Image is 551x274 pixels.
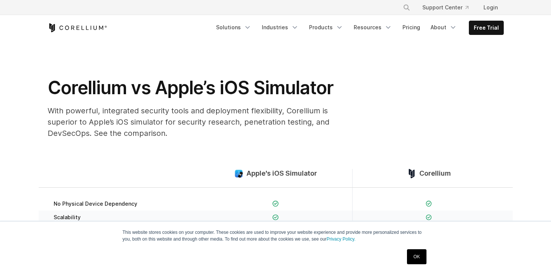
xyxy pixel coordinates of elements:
a: Products [305,21,348,34]
img: Checkmark [272,214,279,221]
p: With powerful, integrated security tools and deployment flexibility, Corellium is superior to App... [48,105,348,139]
img: Checkmark [426,214,432,221]
a: Solutions [212,21,256,34]
button: Search [400,1,413,14]
span: Scalability [54,214,81,221]
div: Navigation Menu [394,1,504,14]
a: Resources [349,21,396,34]
h1: Corellium vs Apple’s iOS Simulator [48,77,348,99]
a: About [426,21,461,34]
img: compare_ios-simulator--large [234,169,243,178]
span: Apple's iOS Simulator [246,169,317,178]
a: Pricing [398,21,425,34]
a: Industries [257,21,303,34]
a: Corellium Home [48,23,107,32]
span: Corellium [419,169,451,178]
a: Privacy Policy. [327,236,356,242]
div: Navigation Menu [212,21,504,35]
img: Checkmark [272,200,279,207]
p: This website stores cookies on your computer. These cookies are used to improve your website expe... [123,229,429,242]
img: Checkmark [426,200,432,207]
a: Login [477,1,504,14]
a: Free Trial [469,21,503,35]
span: No Physical Device Dependency [54,200,137,207]
a: OK [407,249,426,264]
a: Support Center [416,1,474,14]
